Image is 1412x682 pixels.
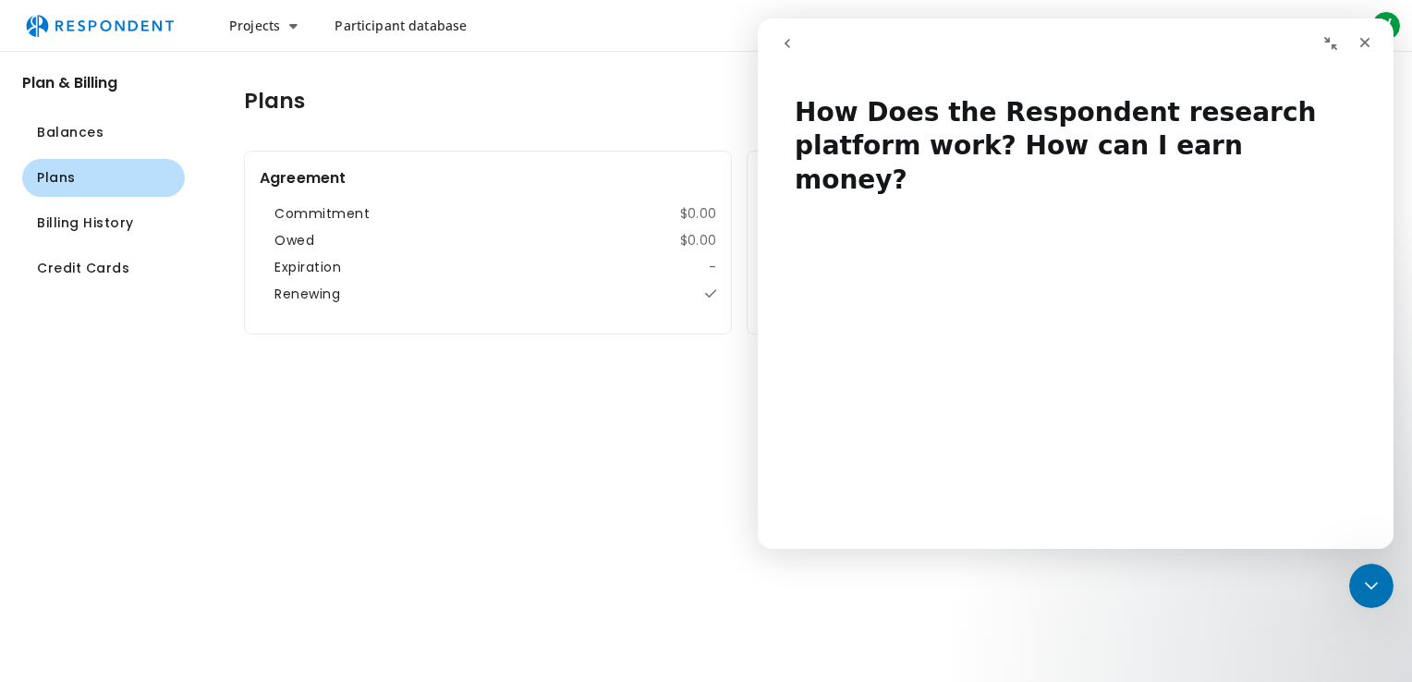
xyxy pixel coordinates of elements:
dd: - [709,258,716,277]
span: Seeded Organization Team [1211,17,1382,34]
img: respondent-logo.png [15,8,185,43]
button: Projects [214,9,312,43]
dt: Expiration [274,258,341,277]
span: V [1371,11,1401,41]
a: Participant database [320,9,481,43]
a: Help and support [1131,7,1168,44]
span: Projects [229,17,280,34]
h1: Plans [244,89,305,115]
span: Billing History [37,213,134,233]
button: Navigate to Plans [22,159,185,197]
span: Credit Cards [37,259,129,278]
dt: Commitment [274,204,370,224]
button: Navigate to Billing History [22,204,185,242]
dd: $0.00 [680,231,716,250]
dd: $0.00 [680,204,716,224]
span: Participant database [335,17,467,34]
button: Seeded Organization Team [1175,9,1360,43]
span: Balances [37,123,103,142]
dt: Owed [274,231,314,250]
button: V [1368,9,1405,43]
dt: Renewing [274,285,340,304]
iframe: Intercom live chat [1349,564,1394,608]
span: Plans [37,168,76,188]
button: Navigate to Credit Cards [22,250,185,287]
button: Navigate to Balances [22,114,185,152]
iframe: Intercom live chat [758,18,1394,549]
h2: Agreement [260,166,346,189]
h2: Plan & Billing [22,74,185,91]
a: Message participants [1087,7,1124,44]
